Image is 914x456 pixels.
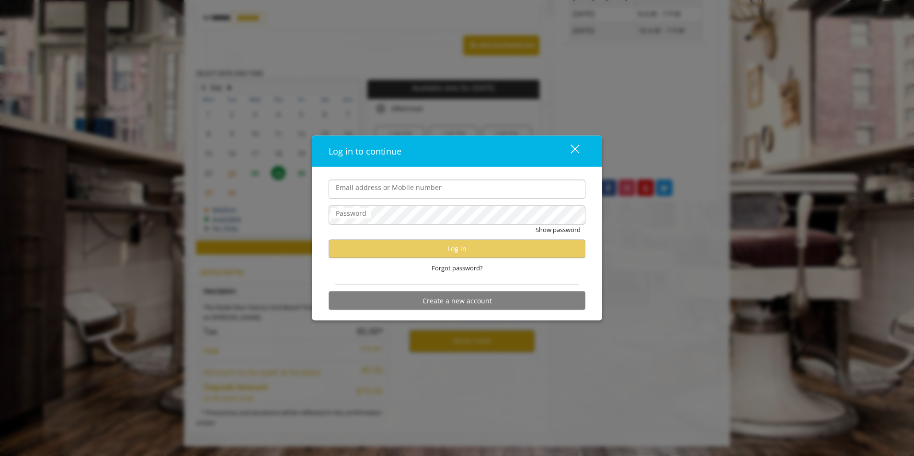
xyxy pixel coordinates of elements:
[329,205,585,224] input: Password
[329,145,401,156] span: Log in to continue
[331,208,371,218] label: Password
[329,239,585,258] button: Log in
[329,179,585,199] input: Email address or Mobile number
[536,224,581,234] button: Show password
[432,263,483,273] span: Forgot password?
[560,144,579,158] div: close dialog
[331,182,446,192] label: Email address or Mobile number
[553,141,585,161] button: close dialog
[329,291,585,310] button: Create a new account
